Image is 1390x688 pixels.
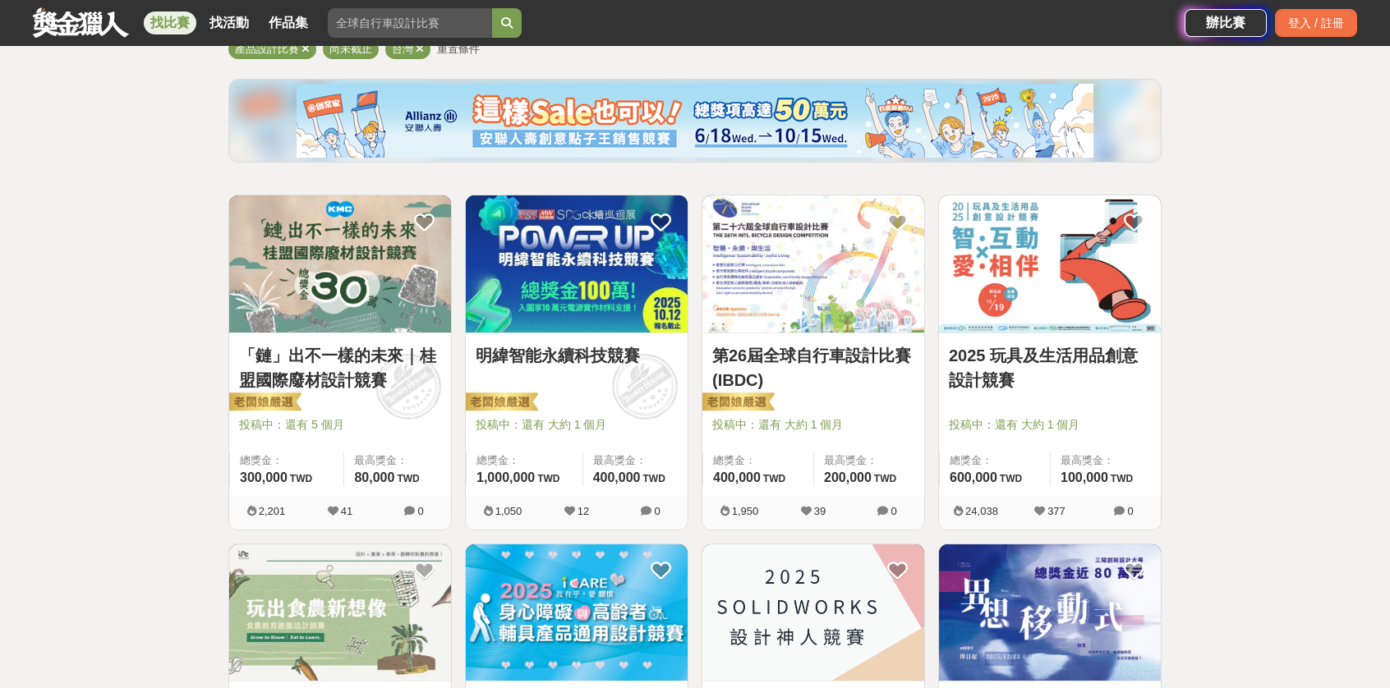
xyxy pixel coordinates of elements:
span: 最高獎金： [1061,452,1151,469]
img: Cover Image [702,544,924,681]
span: 台灣 [392,43,413,55]
a: Cover Image [466,544,688,682]
span: 80,000 [354,470,394,484]
span: 0 [417,505,423,517]
span: TWD [290,473,312,484]
span: 重置條件 [437,43,480,55]
span: 39 [814,505,826,517]
span: 最高獎金： [354,452,441,469]
span: 投稿中：還有 大約 1 個月 [949,416,1151,433]
a: Cover Image [466,195,688,333]
a: 「鏈」出不一樣的未來｜桂盟國際廢材設計競賽 [239,343,441,392]
span: TWD [397,473,419,484]
img: Cover Image [939,195,1161,333]
span: 最高獎金： [824,452,914,469]
img: 老闆娘嚴選 [463,392,538,415]
a: Cover Image [229,195,451,333]
span: 1,950 [732,505,759,517]
span: 投稿中：還有 5 個月 [239,416,441,433]
span: 0 [891,505,896,517]
span: 總獎金： [950,452,1040,469]
span: TWD [763,473,785,484]
span: 2,201 [259,505,286,517]
a: Cover Image [939,544,1161,682]
span: 1,050 [495,505,522,517]
img: 老闆娘嚴選 [699,392,775,415]
span: 12 [578,505,589,517]
span: TWD [1000,473,1022,484]
a: 作品集 [262,11,315,34]
span: 400,000 [713,470,761,484]
img: cf4fb443-4ad2-4338-9fa3-b46b0bf5d316.png [297,84,1093,158]
input: 全球自行車設計比賽 [328,8,492,38]
span: TWD [643,473,665,484]
span: 100,000 [1061,470,1108,484]
span: 尚未截止 [329,43,372,55]
a: 找比賽 [144,11,196,34]
a: 第26屆全球自行車設計比賽(IBDC) [712,343,914,392]
a: 找活動 [203,11,255,34]
span: 投稿中：還有 大約 1 個月 [712,416,914,433]
span: 400,000 [593,470,641,484]
span: 總獎金： [240,452,334,469]
div: 登入 / 註冊 [1275,9,1357,37]
span: TWD [1111,473,1133,484]
img: Cover Image [702,195,924,333]
span: 0 [1127,505,1133,517]
span: 投稿中：還有 大約 1 個月 [476,416,678,433]
img: 老闆娘嚴選 [226,392,301,415]
span: TWD [537,473,559,484]
img: Cover Image [229,544,451,681]
span: 總獎金： [476,452,573,469]
img: Cover Image [939,544,1161,681]
a: 辦比賽 [1185,9,1267,37]
span: 1,000,000 [476,470,535,484]
span: 200,000 [824,470,872,484]
a: 明緯智能永續科技競賽 [476,343,678,368]
span: 377 [1047,505,1066,517]
span: 600,000 [950,470,997,484]
a: 2025 玩具及生活用品創意設計競賽 [949,343,1151,392]
a: Cover Image [702,544,924,682]
span: TWD [874,473,896,484]
img: Cover Image [229,195,451,333]
a: Cover Image [939,195,1161,333]
span: 24,038 [965,505,998,517]
img: Cover Image [466,544,688,681]
span: 總獎金： [713,452,803,469]
span: 41 [341,505,352,517]
a: Cover Image [229,544,451,682]
span: 產品設計比賽 [235,43,299,55]
span: 最高獎金： [593,452,678,469]
span: 0 [654,505,660,517]
a: Cover Image [702,195,924,333]
span: 300,000 [240,470,288,484]
img: Cover Image [466,195,688,333]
